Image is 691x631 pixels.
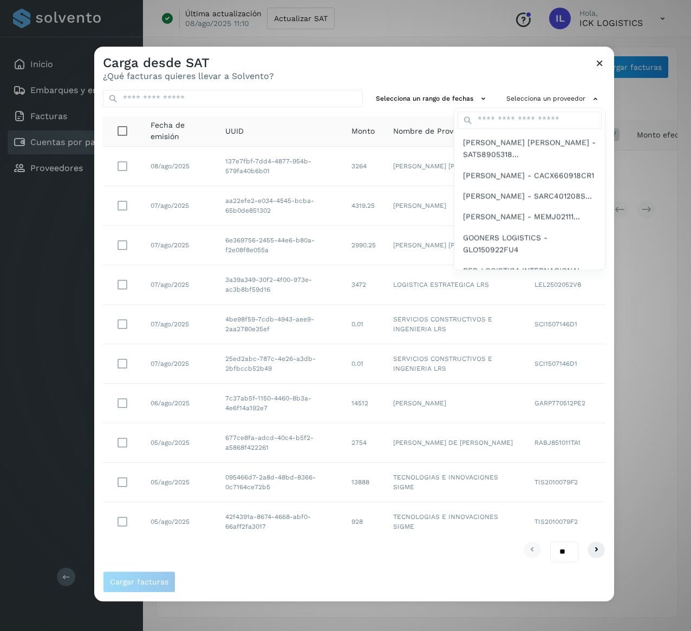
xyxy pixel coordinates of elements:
[454,132,605,165] div: SONIA IVETTE SANCHEZ TREJO - SATS8905318C6
[454,260,605,293] div: RED LOGISTICA INTERNACIONAL - RLI020902A22
[463,190,592,202] span: [PERSON_NAME] - SARC401208S...
[463,169,594,181] span: [PERSON_NAME] - CACX660918CR1
[463,211,580,223] span: [PERSON_NAME] - MEMJ02111...
[463,265,596,289] span: RED LOGISTICA INTERNACIONAL - RLI020902A...
[463,136,596,161] span: [PERSON_NAME] [PERSON_NAME] - SATS8905318...
[454,227,605,260] div: GOONERS LOGISTICS - GLO150922FU4
[454,207,605,227] div: JULIETA AIXEL MENDOZA MERIDA - MEMJ021111H55
[454,165,605,186] div: ALEJANDRA CASAS CASTRO - CACX660918CR1
[463,232,596,256] span: GOONERS LOGISTICS - GLO150922FU4
[454,186,605,206] div: CONCEPCION SANCHEZ RAMIREZ - SARC401208SL3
